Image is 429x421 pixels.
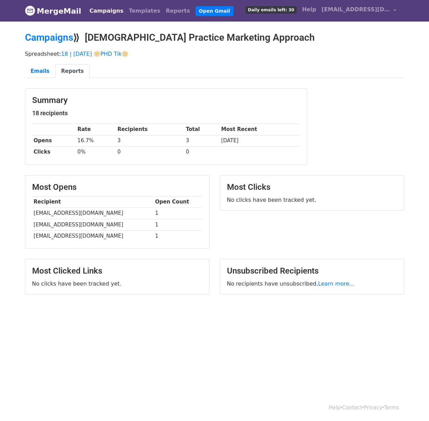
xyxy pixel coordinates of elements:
h3: Most Clicked Links [32,266,202,276]
h3: Most Opens [32,182,202,192]
td: [DATE] [219,135,299,146]
a: Privacy [364,405,382,411]
a: Reports [163,4,193,18]
th: Total [184,124,219,135]
td: 1 [153,219,202,230]
a: Contact [342,405,362,411]
p: Spreadsheet: [25,50,404,57]
a: Learn more... [318,280,355,287]
a: Reports [55,64,90,78]
h3: Unsubscribed Recipients [227,266,397,276]
td: 0% [76,146,116,158]
th: Recipient [32,196,153,208]
td: 1 [153,230,202,241]
span: [EMAIL_ADDRESS][DOMAIN_NAME] [322,5,390,14]
th: Rate [76,124,116,135]
td: [EMAIL_ADDRESS][DOMAIN_NAME] [32,230,153,241]
a: Help [329,405,340,411]
th: Opens [32,135,76,146]
th: Recipients [116,124,184,135]
iframe: Chat Widget [395,388,429,421]
td: [EMAIL_ADDRESS][DOMAIN_NAME] [32,208,153,219]
a: Help [299,3,319,16]
a: Campaigns [25,32,73,43]
a: Daily emails left: 30 [243,3,299,16]
span: Daily emails left: 30 [245,6,296,14]
h5: 18 recipients [32,109,300,117]
td: 0 [184,146,219,158]
h3: Most Clicks [227,182,397,192]
td: 1 [153,208,202,219]
p: No clicks have been tracked yet. [227,196,397,203]
td: [EMAIL_ADDRESS][DOMAIN_NAME] [32,219,153,230]
td: 0 [116,146,184,158]
th: Open Count [153,196,202,208]
p: No recipients have unsubscribed. [227,280,397,287]
th: Clicks [32,146,76,158]
p: No clicks have been tracked yet. [32,280,202,287]
img: MergeMail logo [25,5,35,16]
a: Terms [384,405,399,411]
a: Campaigns [87,4,126,18]
th: Most Recent [219,124,299,135]
h3: Summary [32,95,300,105]
a: Open Gmail [196,6,233,16]
td: 3 [184,135,219,146]
a: [EMAIL_ADDRESS][DOMAIN_NAME] [319,3,399,19]
h2: ⟫ [DEMOGRAPHIC_DATA] Practice Marketing Approach [25,32,404,43]
td: 16.7% [76,135,116,146]
a: 18 | [DATE] 🔆PHD Tik🔆 [61,51,129,57]
a: MergeMail [25,4,81,18]
td: 3 [116,135,184,146]
a: Emails [25,64,55,78]
a: Templates [126,4,163,18]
